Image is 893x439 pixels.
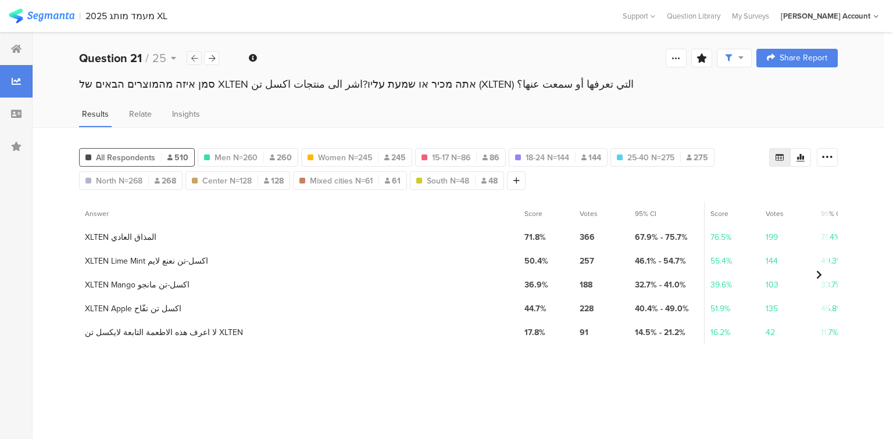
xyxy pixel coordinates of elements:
[152,49,166,67] span: 25
[270,152,292,164] span: 260
[766,326,775,339] span: 42
[780,54,827,62] span: Share Report
[79,77,838,92] div: סמן איזה מהמוצרים הבאים של XLTEN אתה מכיר או שמעת עליו?اشر الى منتجات اكسل تن (XLTEN) التي تعرفها...
[524,303,546,315] span: 44.7%
[524,326,545,339] span: 17.8%
[580,303,594,315] span: 228
[580,279,592,291] span: 188
[481,175,498,187] span: 48
[710,326,730,339] span: 16.2%
[526,152,569,164] span: 18-24 N=144
[580,231,595,243] span: 366
[661,10,726,21] a: Question Library
[167,152,188,164] span: 510
[710,279,732,291] span: 39.6%
[82,108,109,120] span: Results
[385,175,401,187] span: 61
[85,208,109,219] span: Answer
[635,231,688,243] span: 67.9% - 75.7%
[635,326,685,339] span: 14.5% - 21.2%
[580,326,588,339] span: 91
[427,175,469,187] span: South N=48
[524,208,542,219] span: Score
[710,303,730,315] span: 51.9%
[627,152,674,164] span: 25-40 N=275
[202,175,252,187] span: Center N=128
[635,303,689,315] span: 40.4% - 49.0%
[264,175,284,187] span: 128
[766,208,784,219] span: Votes
[781,10,870,21] div: [PERSON_NAME] Account
[215,152,258,164] span: Men N=260
[580,255,594,267] span: 257
[766,303,778,315] span: 135
[635,255,686,267] span: 46.1% - 54.7%
[172,108,200,120] span: Insights
[766,279,778,291] span: 103
[96,152,155,164] span: All Respondents
[79,49,142,67] b: Question 21
[710,208,728,219] span: Score
[85,303,181,315] section: XLTEN Apple اكسل تن تفّاح
[483,152,499,164] span: 86
[318,152,372,164] span: Women N=245
[623,7,655,25] div: Support
[524,255,548,267] span: 50.4%
[635,208,656,219] span: 95% CI
[310,175,373,187] span: Mixed cities N=61
[766,231,778,243] span: 199
[821,208,842,219] span: 95% CI
[580,208,598,219] span: Votes
[85,231,156,243] section: XLTEN المذاق العادي
[687,152,708,164] span: 275
[85,279,190,291] section: XLTEN Mango اكسل-تن مانجو
[581,152,601,164] span: 144
[79,9,81,23] div: |
[432,152,470,164] span: 15-17 N=86
[766,255,778,267] span: 144
[145,49,149,67] span: /
[710,231,731,243] span: 76.5%
[384,152,406,164] span: 245
[85,255,208,267] section: XLTEN Lime Mint اكسل-تن نعنع لايم
[710,255,732,267] span: 55.4%
[524,279,548,291] span: 36.9%
[129,108,152,120] span: Relate
[9,9,74,23] img: segmanta logo
[635,279,686,291] span: 32.7% - 41.0%
[726,10,775,21] a: My Surveys
[155,175,176,187] span: 268
[96,175,142,187] span: North N=268
[85,326,243,339] section: لا اعرف هذه الاطعمة التابعة لايكسل تن XLTEN
[85,10,167,21] div: 2025 מעמד מותג XL
[524,231,546,243] span: 71.8%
